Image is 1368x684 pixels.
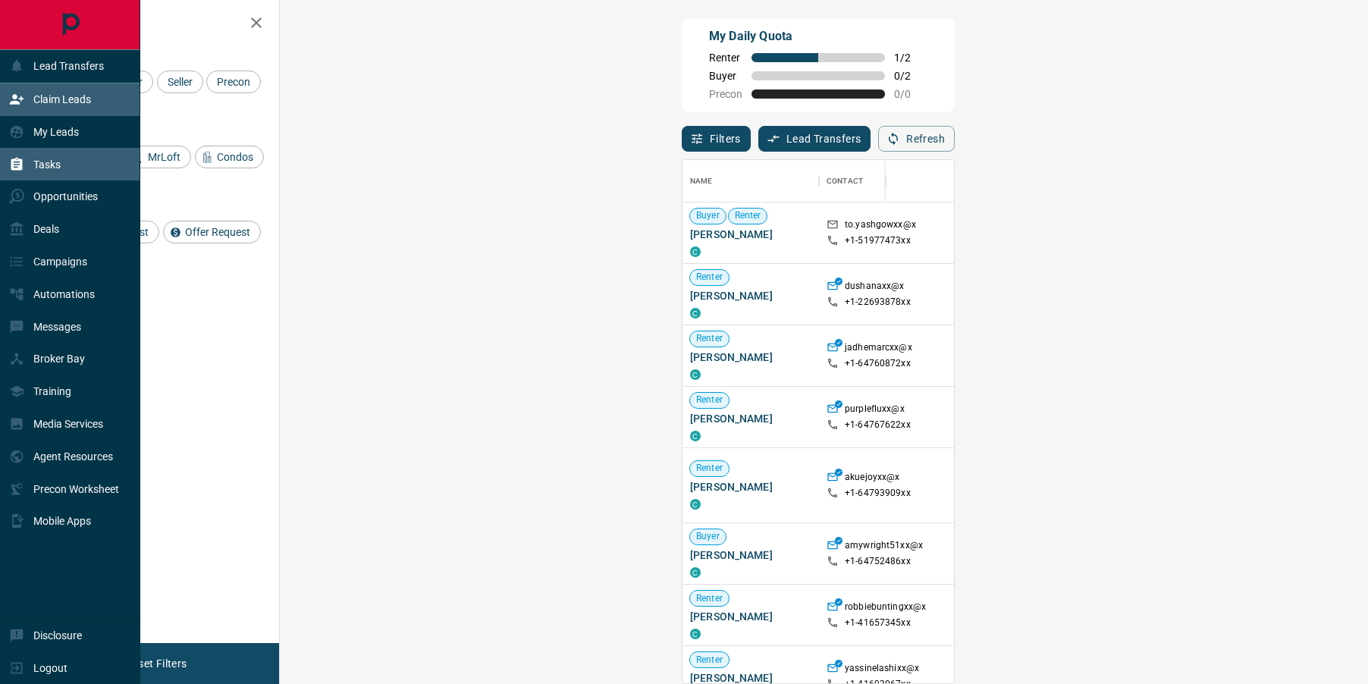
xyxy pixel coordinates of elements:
span: [PERSON_NAME] [690,548,811,563]
div: condos.ca [690,499,701,510]
span: Condos [212,151,259,163]
div: Precon [206,71,261,93]
div: Condos [195,146,264,168]
span: 0 / 2 [894,70,927,82]
span: Seller [162,76,198,88]
span: Buyer [690,530,726,543]
p: My Daily Quota [709,27,927,45]
span: Offer Request [180,226,256,238]
span: [PERSON_NAME] [690,288,811,303]
span: 0 / 0 [894,88,927,100]
span: Precon [709,88,742,100]
span: Renter [729,209,767,222]
div: condos.ca [690,308,701,318]
span: 1 / 2 [894,52,927,64]
button: Refresh [878,126,955,152]
p: dushanaxx@x [845,280,904,296]
span: Renter [690,394,729,406]
div: Name [682,160,819,202]
p: akuejoyxx@x [845,471,899,487]
div: condos.ca [690,246,701,257]
span: Buyer [709,70,742,82]
div: Seller [157,71,203,93]
span: [PERSON_NAME] [690,227,811,242]
span: Renter [690,654,729,667]
div: condos.ca [690,369,701,380]
p: +1- 64760872xx [845,357,911,370]
button: Lead Transfers [758,126,871,152]
p: +1- 51977473xx [845,234,911,247]
span: Renter [690,462,729,475]
span: Renter [690,271,729,284]
p: +1- 22693878xx [845,296,911,309]
div: condos.ca [690,431,701,441]
span: Renter [690,332,729,345]
p: robbiebuntingxx@x [845,601,926,617]
p: amywright51xx@x [845,539,923,555]
span: Renter [690,592,729,605]
p: +1- 64767622xx [845,419,911,431]
p: +1- 64793909xx [845,487,911,500]
div: Offer Request [163,221,261,243]
h2: Filters [49,15,264,33]
p: to.yashgowxx@x [845,218,916,234]
div: condos.ca [690,567,701,578]
div: Contact [819,160,940,202]
p: purplefluxx@x [845,403,905,419]
span: [PERSON_NAME] [690,411,811,426]
span: [PERSON_NAME] [690,479,811,494]
p: jadhemarcxx@x [845,341,912,357]
div: MrLoft [126,146,191,168]
div: condos.ca [690,629,701,639]
span: MrLoft [143,151,186,163]
span: Precon [212,76,256,88]
p: yassinelashixx@x [845,662,919,678]
p: +1- 64752486xx [845,555,911,568]
span: [PERSON_NAME] [690,350,811,365]
span: Renter [709,52,742,64]
button: Filters [682,126,751,152]
span: Buyer [690,209,726,222]
span: [PERSON_NAME] [690,609,811,624]
div: Contact [827,160,863,202]
div: Name [690,160,713,202]
p: +1- 41657345xx [845,617,911,629]
button: Reset Filters [115,651,196,676]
